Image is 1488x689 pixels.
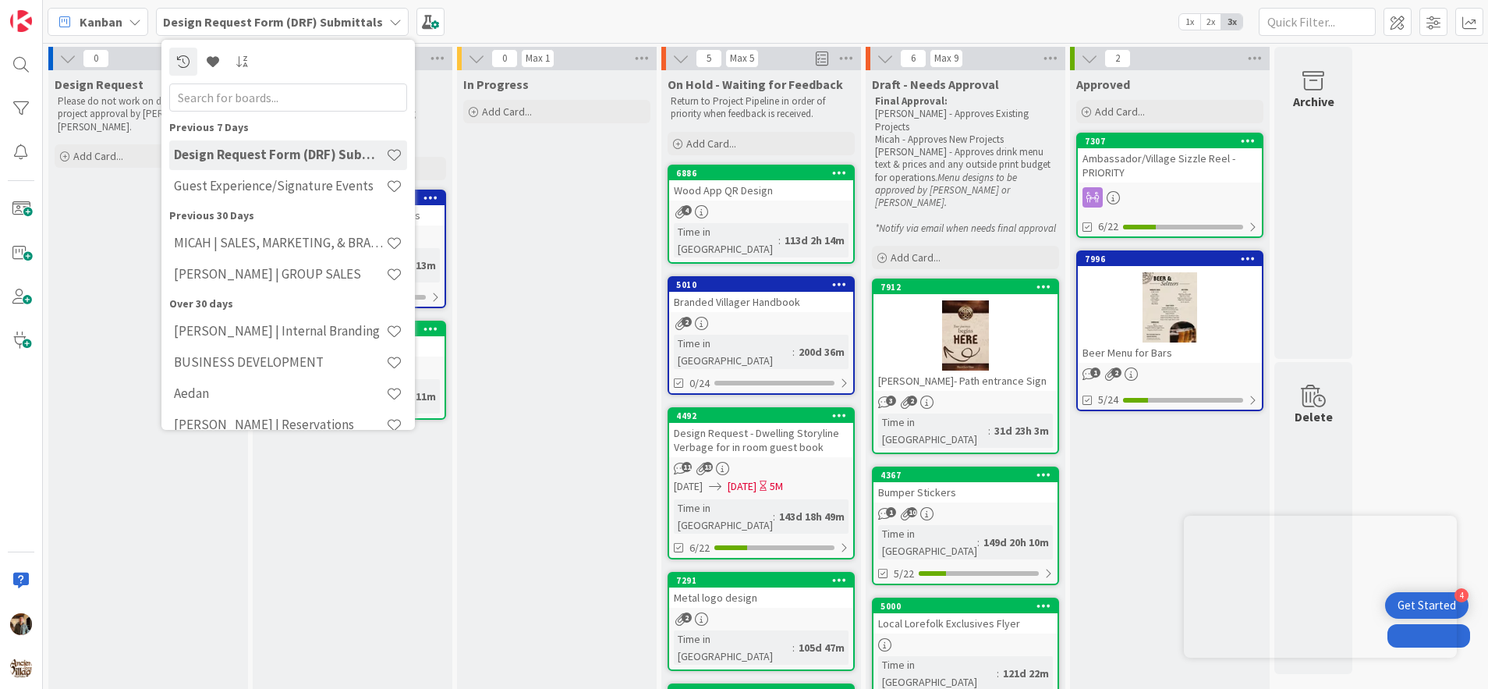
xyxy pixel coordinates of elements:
span: : [997,665,999,682]
span: Add Card... [686,137,736,151]
span: [DATE] [728,478,756,495]
h4: Guest Experience/Signature Events [174,178,386,194]
div: 5010 [676,279,853,290]
div: Time in [GEOGRAPHIC_DATA] [878,414,988,448]
div: Time in [GEOGRAPHIC_DATA] [674,499,773,534]
span: 2 [682,613,692,623]
span: : [778,232,781,249]
span: In Progress [463,76,529,92]
div: 4492 [669,409,853,423]
div: 121d 22m [999,665,1053,682]
span: : [988,422,990,439]
div: Max 1 [526,55,550,62]
span: 6 [900,49,926,68]
span: 2 [1111,368,1121,378]
div: Time in [GEOGRAPHIC_DATA] [674,630,792,665]
img: MS [10,613,32,635]
span: 1 [1090,368,1100,378]
span: Add Card... [1095,105,1145,119]
span: Kanban [80,12,122,31]
span: 0 [491,49,518,68]
div: 5010Branded Villager Handbook [669,278,853,312]
span: Draft - Needs Approval [872,76,999,92]
img: avatar [10,657,32,679]
div: Beer Menu for Bars [1078,343,1262,363]
div: 113d 2h 14m [781,232,849,249]
div: 7912 [873,280,1058,294]
div: 4 [1454,588,1469,602]
span: 1 [886,507,896,517]
input: Quick Filter... [1259,8,1376,36]
div: Branded Villager Handbook [669,292,853,312]
h4: MICAH | SALES, MARKETING, & BRAND STRATEGY [174,235,386,250]
span: 2x [1200,14,1221,30]
span: 2 [1104,49,1131,68]
div: Over 30 days [169,296,407,312]
h4: Design Request Form (DRF) Submittals [174,147,386,162]
div: [PERSON_NAME]- Path entrance Sign [873,371,1058,391]
div: 7291 [676,575,853,586]
div: 7307 [1078,134,1262,148]
span: 2 [682,317,692,327]
div: 5000Local Lorefolk Exclusives Flyer [873,599,1058,634]
div: Ambassador/Village Sizzle Reel - PRIORITY [1078,148,1262,183]
span: On Hold - Waiting for Feedback [668,76,843,92]
span: [DATE] [674,478,703,495]
div: 31d 23h 3m [990,422,1053,439]
div: 6886Wood App QR Design [669,166,853,201]
div: 7996 [1078,252,1262,266]
span: Add Card... [73,149,123,163]
span: : [977,534,980,551]
span: Add Card... [891,250,941,265]
div: Time in [GEOGRAPHIC_DATA] [674,223,778,257]
div: Max 9 [934,55,958,62]
span: 1x [1179,14,1200,30]
div: 5000 [880,601,1058,612]
div: Local Lorefolk Exclusives Flyer [873,613,1058,634]
div: 7291Metal logo design [669,574,853,608]
div: 7912 [880,282,1058,293]
span: 0/24 [689,375,710,392]
strong: Final Approval: [875,94,948,108]
input: Search for boards... [169,83,407,112]
div: 200d 36m [795,343,849,360]
span: 4 [682,205,692,215]
div: 5M [770,478,783,495]
div: 4492Design Request - Dwelling Storyline Verbage for in room guest book [669,409,853,457]
div: Time in [GEOGRAPHIC_DATA] [674,335,792,369]
iframe: UserGuiding Product Updates Slide Out [1184,516,1457,658]
h4: [PERSON_NAME] | Internal Branding [174,323,386,339]
div: 5010 [669,278,853,292]
span: Approved [1076,76,1130,92]
div: 4367 [873,468,1058,482]
span: 6/22 [1098,218,1118,235]
p: Return to Project Pipeline in order of priority when feedback is received. [671,95,852,121]
span: 2 [907,396,917,406]
div: Wood App QR Design [669,180,853,201]
div: Delete [1295,407,1333,426]
div: 7912[PERSON_NAME]- Path entrance Sign [873,280,1058,391]
div: 5000 [873,599,1058,613]
div: 7996 [1085,254,1262,265]
div: Archive [1293,92,1334,111]
span: Add Card... [482,105,532,119]
div: Bumper Stickers [873,482,1058,503]
p: [PERSON_NAME] - Approves drink menu text & prices and any outside print budget for operations. [875,146,1056,209]
div: Design Request - Dwelling Storyline Verbage for in room guest book [669,423,853,457]
span: 5/24 [1098,392,1118,408]
div: Max 5 [730,55,754,62]
div: 143d 18h 49m [775,508,849,525]
div: 6886 [676,168,853,179]
h4: [PERSON_NAME] | GROUP SALES [174,266,386,282]
span: 0 [83,49,109,68]
b: Design Request Form (DRF) Submittals [163,14,383,30]
span: 11 [682,462,692,472]
em: *Notify via email when needs final approval [875,222,1056,235]
span: 10 [907,507,917,517]
span: 6/22 [689,540,710,556]
span: : [792,639,795,656]
span: 3 [886,396,896,406]
div: Previous 7 Days [169,119,407,136]
div: 7307Ambassador/Village Sizzle Reel - PRIORITY [1078,134,1262,183]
